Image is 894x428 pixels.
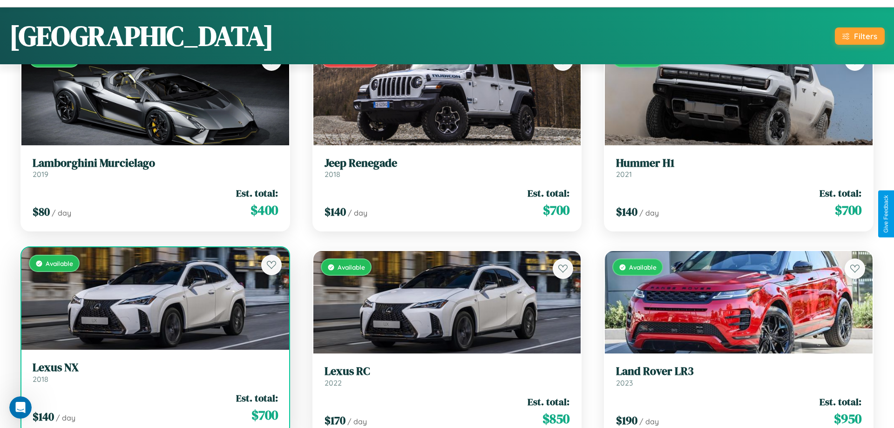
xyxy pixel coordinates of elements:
span: / day [348,208,367,217]
span: $ 190 [616,413,637,428]
span: $ 400 [251,201,278,219]
h1: [GEOGRAPHIC_DATA] [9,17,274,55]
h3: Lamborghini Murcielago [33,156,278,170]
div: Give Feedback [883,195,889,233]
span: $ 140 [33,409,54,424]
span: 2022 [325,378,342,387]
span: / day [639,208,659,217]
span: / day [639,417,659,426]
span: Est. total: [528,186,569,200]
span: 2018 [33,374,48,384]
span: / day [52,208,71,217]
span: 2018 [325,170,340,179]
span: 2019 [33,170,48,179]
span: 2021 [616,170,632,179]
a: Lexus NX2018 [33,361,278,384]
h3: Lexus NX [33,361,278,374]
iframe: Intercom live chat [9,396,32,419]
span: / day [56,413,75,422]
span: $ 170 [325,413,345,428]
span: Est. total: [236,186,278,200]
span: $ 80 [33,204,50,219]
span: / day [347,417,367,426]
span: $ 700 [251,406,278,424]
span: Est. total: [528,395,569,408]
span: Est. total: [819,186,861,200]
span: $ 700 [543,201,569,219]
h3: Jeep Renegade [325,156,570,170]
a: Hummer H12021 [616,156,861,179]
h3: Lexus RC [325,365,570,378]
span: 2023 [616,378,633,387]
a: Lexus RC2022 [325,365,570,387]
a: Jeep Renegade2018 [325,156,570,179]
button: Filters [835,27,885,45]
span: $ 700 [835,201,861,219]
a: Land Rover LR32023 [616,365,861,387]
span: $ 140 [325,204,346,219]
a: Lamborghini Murcielago2019 [33,156,278,179]
div: Filters [854,31,877,41]
span: $ 950 [834,409,861,428]
span: $ 850 [542,409,569,428]
span: Est. total: [236,391,278,405]
span: $ 140 [616,204,637,219]
h3: Hummer H1 [616,156,861,170]
span: Available [338,263,365,271]
span: Available [629,263,657,271]
h3: Land Rover LR3 [616,365,861,378]
span: Est. total: [819,395,861,408]
span: Available [46,259,73,267]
